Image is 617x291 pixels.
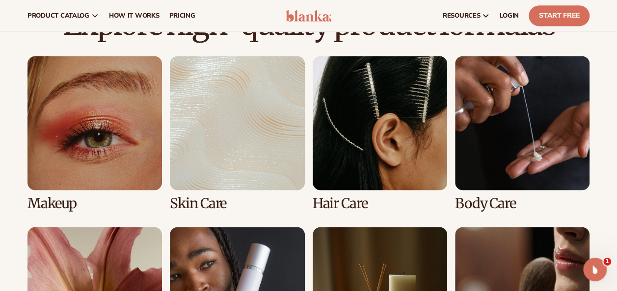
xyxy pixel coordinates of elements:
[286,10,332,22] img: logo
[313,196,447,211] h3: Hair Care
[455,56,590,211] div: 4 / 8
[603,258,611,266] span: 1
[27,12,89,20] span: product catalog
[583,258,607,281] iframe: Intercom live chat
[529,5,590,26] a: Start Free
[455,196,590,211] h3: Body Care
[443,12,480,20] span: resources
[27,7,590,40] h2: Explore high-quality product formulas
[170,56,304,211] div: 2 / 8
[169,12,195,20] span: pricing
[109,12,160,20] span: How It Works
[313,56,447,211] div: 3 / 8
[27,196,162,211] h3: Makeup
[170,196,304,211] h3: Skin Care
[27,56,162,211] div: 1 / 8
[500,12,519,20] span: LOGIN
